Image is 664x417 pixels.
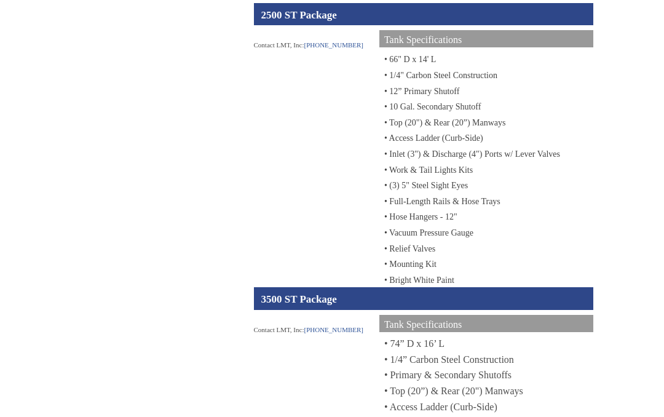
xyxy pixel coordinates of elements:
[261,10,337,22] span: 2500 ST Package
[384,55,560,285] span: • 66" D x 14' L • 1/4" Carbon Steel Construction • 12” Primary Shutoff • 10 Gal. Secondary Shutof...
[254,42,364,49] span: Contact LMT, Inc:
[254,327,364,334] span: Contact LMT, Inc:
[304,42,363,49] a: [PHONE_NUMBER]
[261,294,337,306] span: 3500 ST Package
[384,35,462,46] span: Tank Specifications
[304,327,363,334] a: [PHONE_NUMBER]
[384,320,462,330] span: Tank Specifications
